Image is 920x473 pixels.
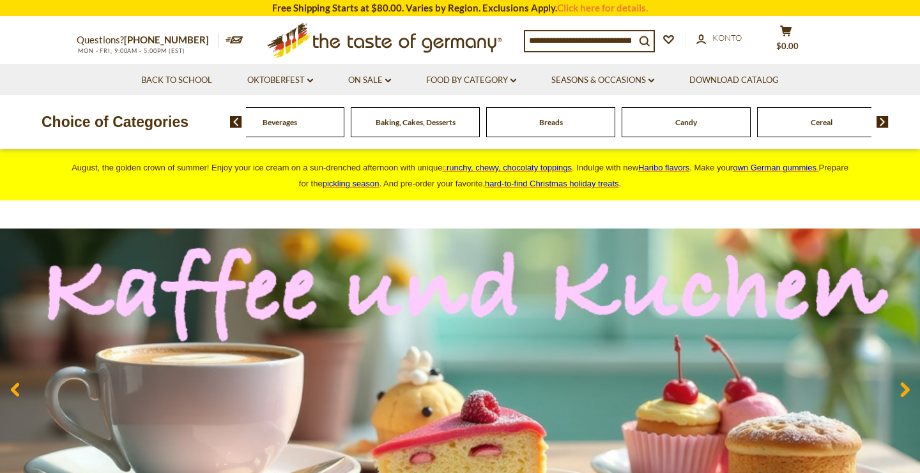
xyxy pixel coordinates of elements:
[675,117,697,127] a: Candy
[557,2,648,13] a: Click here for details.
[77,47,185,54] span: MON - FRI, 9:00AM - 5:00PM (EST)
[348,73,391,87] a: On Sale
[733,163,818,172] a: own German gummies.
[72,163,848,188] span: August, the golden crown of summer! Enjoy your ice cream on a sun-drenched afternoon with unique ...
[733,163,816,172] span: own German gummies
[77,32,218,49] p: Questions?
[811,117,832,127] a: Cereal
[442,163,572,172] a: crunchy, chewy, chocolaty toppings
[485,179,621,188] span: .
[447,163,572,172] span: runchy, chewy, chocolaty toppings
[263,117,297,127] a: Beverages
[638,163,689,172] a: Haribo flavors
[696,31,742,45] a: Konto
[712,33,742,43] span: Konto
[689,73,779,87] a: Download Catalog
[426,73,516,87] a: Food By Category
[877,116,889,128] img: next arrow
[551,73,654,87] a: Seasons & Occasions
[323,179,379,188] a: pickling season
[539,117,563,127] a: Breads
[485,179,619,188] a: hard-to-find Christmas holiday treats
[767,25,805,57] button: $0.00
[230,116,242,128] img: previous arrow
[247,73,313,87] a: Oktoberfest
[376,117,456,127] a: Baking, Cakes, Desserts
[776,41,799,51] span: $0.00
[141,73,212,87] a: Back to School
[124,34,209,45] a: [PHONE_NUMBER]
